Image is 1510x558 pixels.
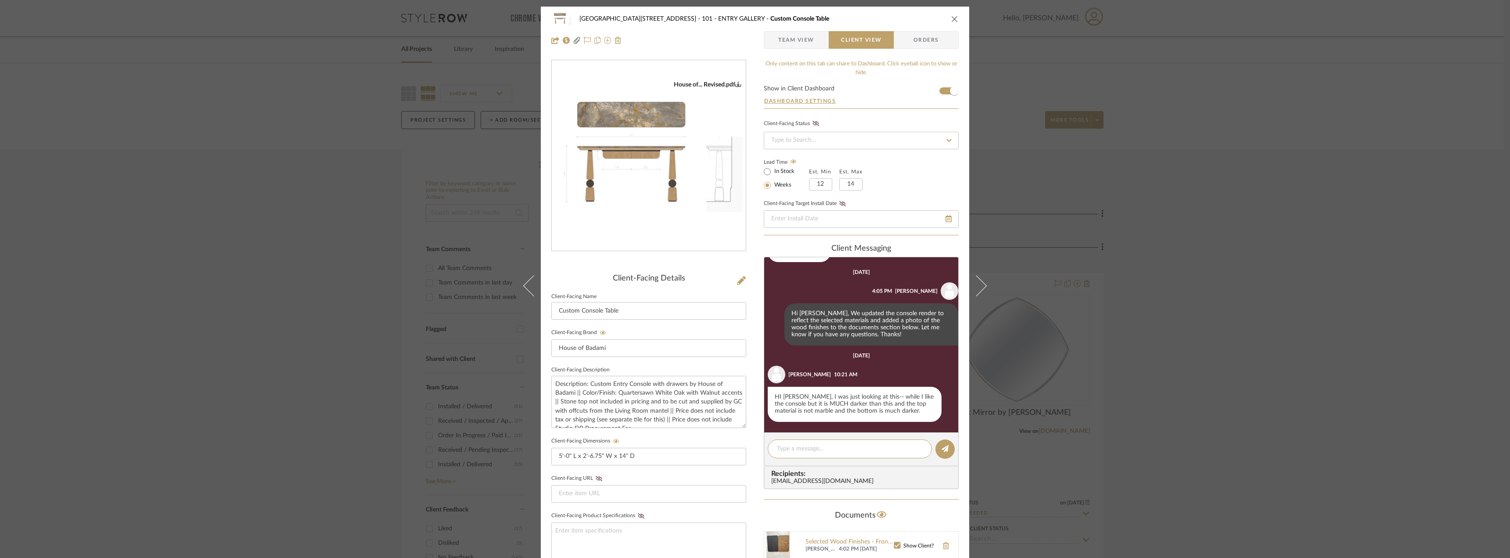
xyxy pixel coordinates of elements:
span: Team View [778,31,814,49]
div: Only content on this tab can share to Dashboard. Click eyeball icon to show or hide. [764,60,959,77]
div: Documents [764,508,959,522]
label: Weeks [773,181,791,189]
input: Enter item URL [551,485,746,503]
label: Client-Facing Brand [551,330,609,336]
button: Client-Facing Brand [597,330,609,336]
label: Client-Facing Dimensions [551,438,622,444]
div: House of... Revised.pdf [674,81,741,89]
label: Est. Min [809,169,831,175]
label: Client-Facing Name [551,295,597,299]
div: 10:21 AM [834,371,857,378]
label: Est. Max [839,169,863,175]
label: Client-Facing Product Specifications [551,513,647,519]
div: Client-Facing Status [764,119,822,128]
img: user_avatar.png [941,282,958,300]
div: [PERSON_NAME] [895,287,938,295]
img: 3af0a5a2-7494-42fc-819c-a33536aa9f58_48x40.jpg [551,10,572,28]
label: In Stock [773,168,795,176]
img: user_avatar.png [768,366,785,383]
div: Client-Facing Details [551,274,746,284]
div: [DATE] [853,353,870,359]
label: Lead Time [764,158,809,166]
div: [PERSON_NAME] [788,371,831,378]
button: Client-Facing Product Specifications [635,513,647,519]
div: Hi [PERSON_NAME], We updated the console render to reflect the selected materials and added a pho... [784,303,958,346]
span: Client View [841,31,881,49]
span: Orders [904,31,949,49]
span: Recipients: [771,470,955,478]
input: Enter Client-Facing Item Name [551,302,746,320]
span: [PERSON_NAME] [805,546,837,553]
div: client Messaging [764,244,959,254]
div: 0 [552,81,746,231]
img: 3af0a5a2-7494-42fc-819c-a33536aa9f58_436x436.jpg [552,81,746,231]
div: [DATE] [853,269,870,275]
img: Remove from project [615,37,622,44]
button: Dashboard Settings [764,97,836,105]
button: Client-Facing Target Install Date [837,201,848,207]
label: Client-Facing Target Install Date [764,201,848,207]
a: Selected Wood Finishes - Front.jpg [805,539,894,546]
button: close [951,15,959,23]
span: 101 - ENTRY GALLERY [702,16,770,22]
label: Client-Facing Description [551,368,610,372]
span: Show Client? [903,543,934,548]
input: Enter item dimensions [551,448,746,465]
button: Client-Facing URL [593,475,605,482]
div: 4:05 PM [872,287,892,295]
input: Enter Install Date [764,210,959,228]
label: Client-Facing URL [551,475,605,482]
span: Custom Console Table [770,16,829,22]
button: Lead Time [787,158,799,166]
div: HI [PERSON_NAME], I was just looking at this-- while I like the console but it is MUCH darker tha... [768,387,942,422]
span: [GEOGRAPHIC_DATA][STREET_ADDRESS] [579,16,702,22]
input: Type to Search… [764,132,959,149]
input: Enter Client-Facing Brand [551,339,746,357]
mat-radio-group: Select item type [764,166,809,191]
span: 4:02 PM [DATE] [839,546,894,553]
div: [EMAIL_ADDRESS][DOMAIN_NAME] [771,478,955,485]
button: Client-Facing Dimensions [610,438,622,444]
